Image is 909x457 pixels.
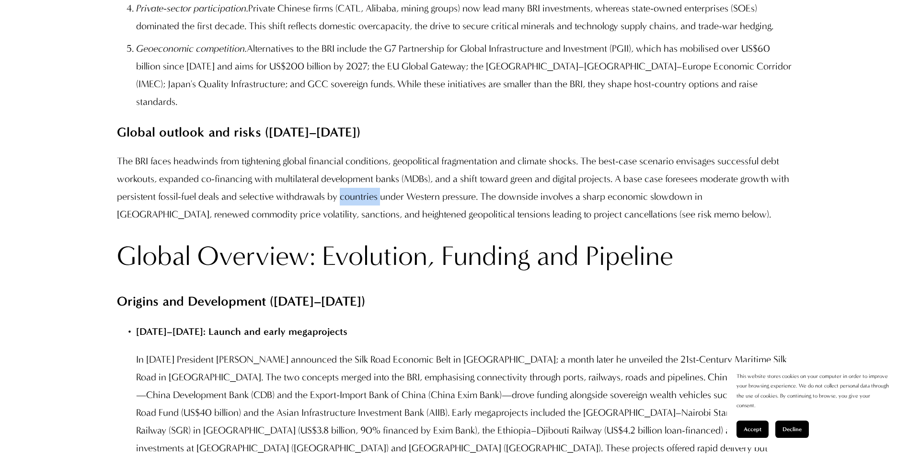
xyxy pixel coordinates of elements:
p: Alternatives to the BRI include the G7 Partnership for Global Infrastructure and Investment (PGII... [136,40,792,111]
button: Accept [736,421,769,438]
span: Accept [744,426,761,433]
span: Decline [782,426,802,433]
strong: [DATE]–[DATE]: Launch and early megaprojects [136,326,347,337]
em: Private-sector participation. [136,2,248,14]
h2: Global Overview: Evolution, Funding and Pipeline [117,239,792,274]
button: Decline [775,421,809,438]
em: Geoeconomic competition. [136,43,247,54]
p: The BRI faces headwinds from tightening global financial conditions, geopolitical fragmentation a... [117,152,792,223]
p: This website stores cookies on your computer in order to improve your browsing experience. We do ... [736,372,890,411]
section: Cookie banner [727,362,899,447]
strong: Global outlook and risks ([DATE]–[DATE]) [117,124,360,140]
strong: Origins and Development ([DATE]–[DATE]) [117,293,365,309]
